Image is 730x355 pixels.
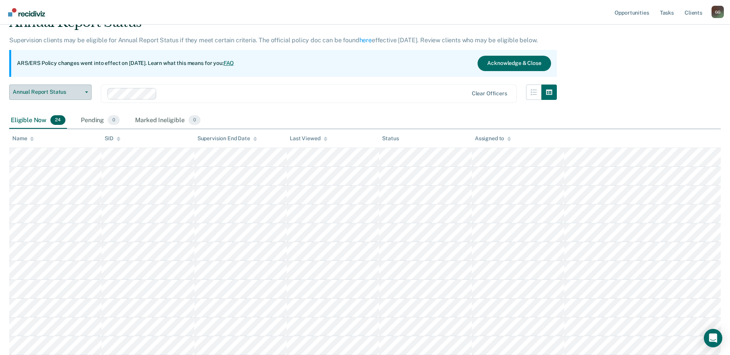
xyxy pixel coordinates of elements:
[105,135,120,142] div: SID
[197,135,257,142] div: Supervision End Date
[712,6,724,18] div: G G
[704,329,722,347] div: Open Intercom Messenger
[478,56,551,71] button: Acknowledge & Close
[8,8,45,17] img: Recidiviz
[17,60,234,67] p: ARS/ERS Policy changes went into effect on [DATE]. Learn what this means for you:
[472,90,507,97] div: Clear officers
[12,135,34,142] div: Name
[9,36,538,44] p: Supervision clients may be eligible for Annual Report Status if they meet certain criteria. The o...
[290,135,327,142] div: Last Viewed
[79,112,121,129] div: Pending0
[13,89,82,95] span: Annual Report Status
[712,6,724,18] button: Profile dropdown button
[382,135,399,142] div: Status
[359,36,372,44] a: here
[475,135,511,142] div: Assigned to
[9,85,92,100] button: Annual Report Status
[50,115,65,125] span: 24
[189,115,200,125] span: 0
[224,60,234,66] a: FAQ
[108,115,120,125] span: 0
[9,112,67,129] div: Eligible Now24
[134,112,202,129] div: Marked Ineligible0
[9,15,557,36] div: Annual Report Status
